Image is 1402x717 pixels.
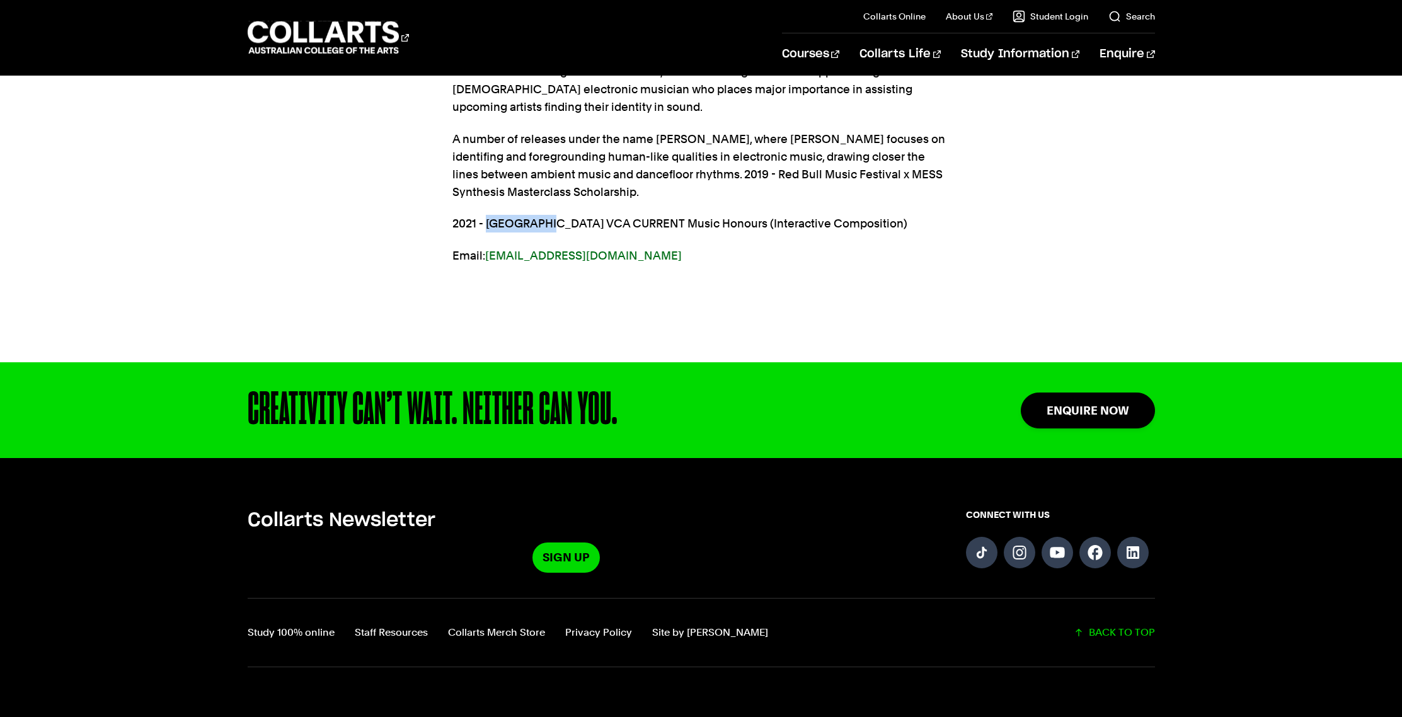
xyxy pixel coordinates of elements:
[1108,10,1155,23] a: Search
[652,624,768,641] a: Site by Calico
[485,249,682,262] a: [EMAIL_ADDRESS][DOMAIN_NAME]
[1004,537,1035,568] a: Follow us on Instagram
[863,10,926,23] a: Collarts Online
[248,624,768,641] nav: Footer navigation
[532,542,600,572] a: Sign Up
[565,624,632,641] a: Privacy Policy
[1021,393,1155,428] a: Enquire Now
[248,624,335,641] a: Study 100% online
[248,598,1155,667] div: Additional links and back-to-top button
[248,20,409,55] div: Go to homepage
[1042,537,1073,568] a: Follow us on YouTube
[961,33,1079,75] a: Study Information
[782,33,839,75] a: Courses
[946,10,992,23] a: About Us
[452,247,950,265] p: Email:
[448,624,545,641] a: Collarts Merch Store
[1074,624,1155,641] a: Scroll back to top of the page
[966,508,1155,572] div: Connect with us on social media
[452,130,950,201] p: A number of releases under the name [PERSON_NAME], where [PERSON_NAME] focuses on identifing and ...
[248,387,940,433] div: CREATIVITY CAN’T WAIT. NEITHER CAN YOU.
[355,624,428,641] a: Staff Resources
[966,508,1155,521] span: CONNECT WITH US
[452,63,950,116] p: Enthusiast of all things that make noise, and some things that don't. Approaching 30s as a [DEMOG...
[1117,537,1149,568] a: Follow us on LinkedIn
[859,33,941,75] a: Collarts Life
[966,537,997,568] a: Follow us on TikTok
[452,215,950,232] p: 2021 - [GEOGRAPHIC_DATA] VCA CURRENT Music Honours (Interactive Composition)
[1100,33,1154,75] a: Enquire
[1013,10,1088,23] a: Student Login
[248,508,885,532] h5: Collarts Newsletter
[1079,537,1111,568] a: Follow us on Facebook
